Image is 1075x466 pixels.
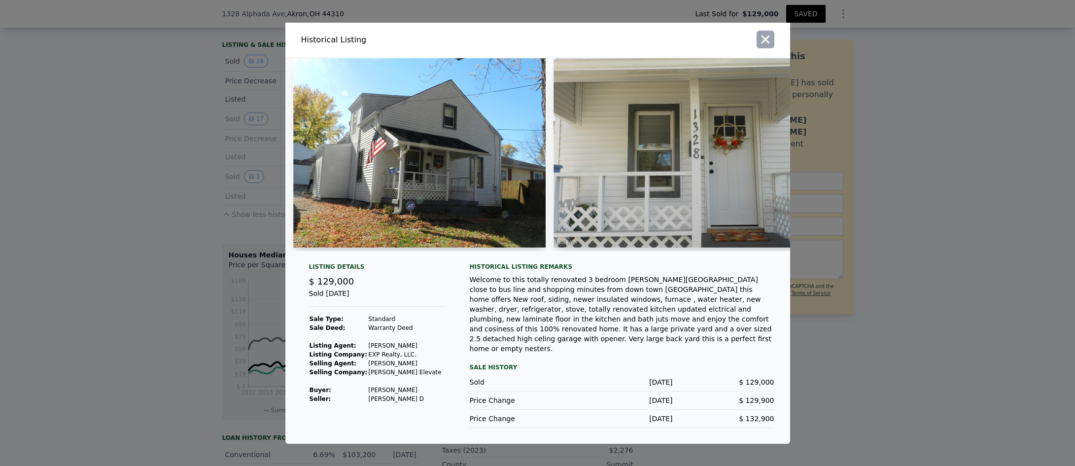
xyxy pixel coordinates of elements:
[368,368,442,377] td: [PERSON_NAME] Elevate
[368,359,442,368] td: [PERSON_NAME]
[470,361,774,373] div: Sale History
[470,395,571,405] div: Price Change
[310,369,368,376] strong: Selling Company:
[368,315,442,323] td: Standard
[293,58,546,248] img: Property Img
[470,377,571,387] div: Sold
[309,263,446,275] div: Listing Details
[310,342,356,349] strong: Listing Agent:
[470,414,571,424] div: Price Change
[739,415,774,423] span: $ 132,900
[368,350,442,359] td: EXP Realty, LLC.
[310,387,331,394] strong: Buyer :
[368,386,442,394] td: [PERSON_NAME]
[310,351,367,358] strong: Listing Company:
[309,276,354,287] span: $ 129,000
[739,378,774,386] span: $ 129,000
[368,394,442,403] td: [PERSON_NAME] D
[571,377,673,387] div: [DATE]
[310,395,331,402] strong: Seller :
[739,396,774,404] span: $ 129,900
[310,324,346,331] strong: Sale Deed:
[301,34,534,46] div: Historical Listing
[309,288,446,307] div: Sold [DATE]
[571,395,673,405] div: [DATE]
[470,263,774,271] div: Historical Listing remarks
[554,58,806,248] img: Property Img
[310,360,357,367] strong: Selling Agent:
[470,275,774,354] div: Welcome to this totally renovated 3 bedroom [PERSON_NAME][GEOGRAPHIC_DATA] close to bus line and ...
[368,323,442,332] td: Warranty Deed
[571,414,673,424] div: [DATE]
[310,316,344,323] strong: Sale Type:
[368,341,442,350] td: [PERSON_NAME]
